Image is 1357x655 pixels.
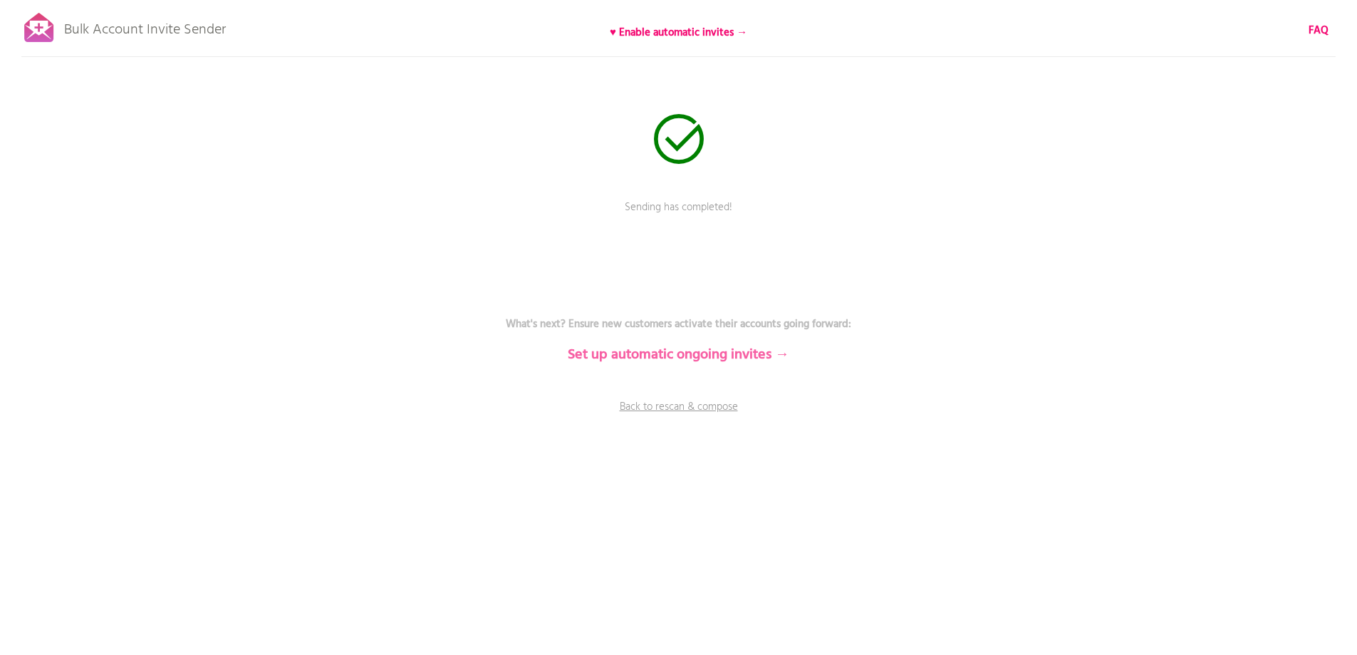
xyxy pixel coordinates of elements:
[1309,22,1329,39] b: FAQ
[1309,23,1329,38] a: FAQ
[568,344,789,366] b: Set up automatic ongoing invites →
[465,200,893,235] p: Sending has completed!
[465,399,893,435] a: Back to rescan & compose
[64,9,226,44] p: Bulk Account Invite Sender
[506,316,851,333] b: What's next? Ensure new customers activate their accounts going forward:
[610,24,747,41] b: ♥ Enable automatic invites →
